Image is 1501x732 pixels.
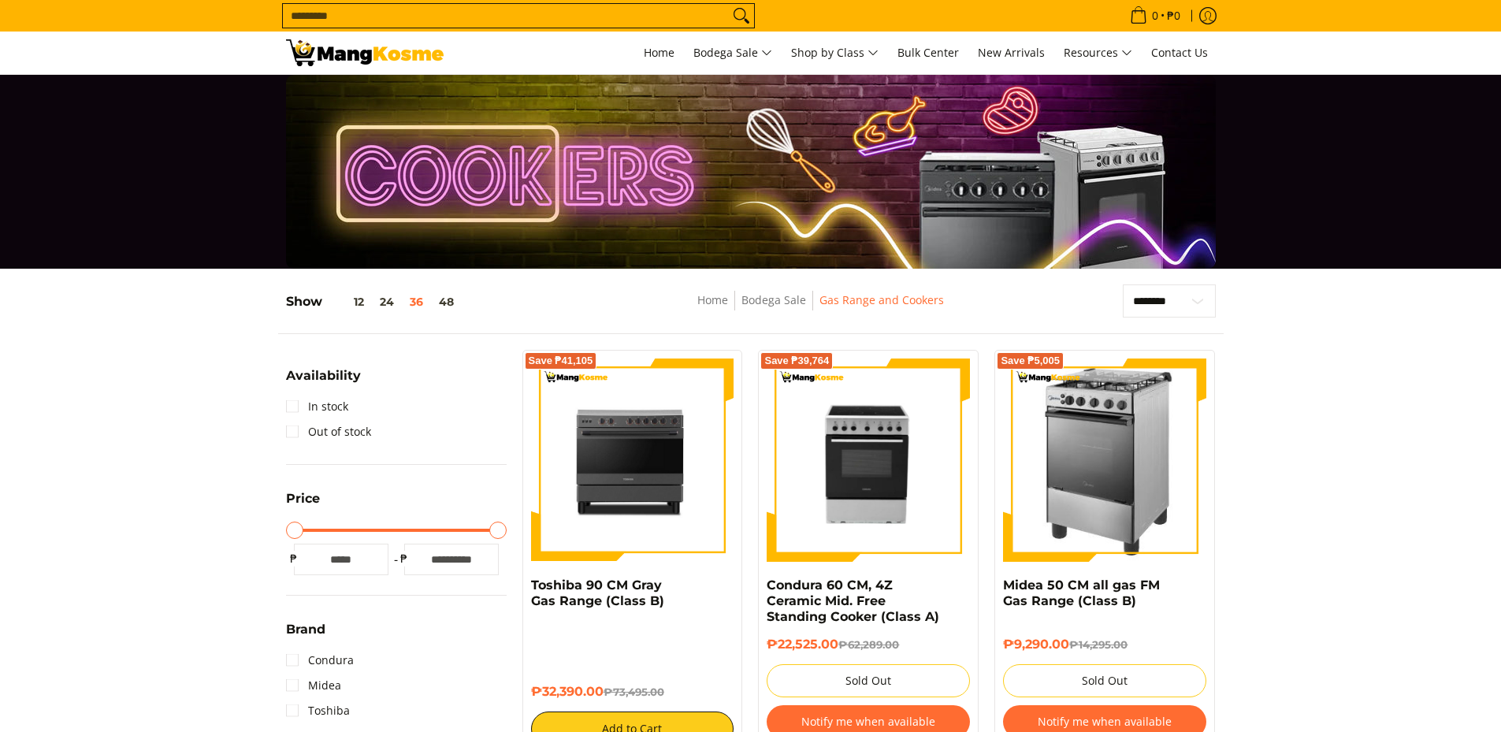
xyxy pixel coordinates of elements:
img: Gas Cookers &amp; Rangehood l Mang Kosme: Home Appliances Warehouse Sale [286,39,444,66]
button: Sold Out [767,664,970,697]
a: Toshiba 90 CM Gray Gas Range (Class B) [531,578,664,608]
button: Sold Out [1003,664,1206,697]
a: Condura 60 CM, 4Z Ceramic Mid. Free Standing Cooker (Class A) [767,578,939,624]
span: Brand [286,623,325,636]
span: Shop by Class [791,43,879,63]
a: Bulk Center [890,32,967,74]
span: Availability [286,370,361,382]
img: midea-50cm-4-burner-gas-range-silver-left-side-view-mang-kosme [1027,359,1183,562]
a: Condura [286,648,354,673]
nav: Main Menu [459,32,1216,74]
a: Midea [286,673,341,698]
span: • [1125,7,1185,24]
summary: Open [286,492,320,517]
button: 36 [402,295,431,308]
span: Resources [1064,43,1132,63]
a: Shop by Class [783,32,886,74]
a: Out of stock [286,419,371,444]
button: 12 [322,295,372,308]
span: Save ₱39,764 [764,356,829,366]
a: Gas Range and Cookers [819,292,944,307]
a: In stock [286,394,348,419]
span: Bulk Center [897,45,959,60]
span: New Arrivals [978,45,1045,60]
a: Toshiba [286,698,350,723]
h6: ₱32,390.00 [531,684,734,700]
span: 0 [1150,10,1161,21]
a: Home [636,32,682,74]
span: ₱ [396,551,412,567]
span: Bodega Sale [693,43,772,63]
span: Home [644,45,674,60]
button: 24 [372,295,402,308]
del: ₱73,495.00 [604,686,664,698]
nav: Breadcrumbs [585,291,1057,326]
img: toshiba-90-cm-5-burner-gas-range-gray-full-view-mang-kosme [531,359,734,561]
span: Price [286,492,320,505]
del: ₱62,289.00 [838,638,899,651]
a: Bodega Sale [741,292,806,307]
summary: Open [286,370,361,394]
h6: ₱9,290.00 [1003,637,1206,652]
a: Contact Us [1143,32,1216,74]
a: Resources [1056,32,1140,74]
button: 48 [431,295,462,308]
button: Search [729,4,754,28]
span: Save ₱5,005 [1001,356,1060,366]
a: New Arrivals [970,32,1053,74]
span: ₱0 [1165,10,1183,21]
h6: ₱22,525.00 [767,637,970,652]
a: Bodega Sale [685,32,780,74]
span: Save ₱41,105 [529,356,593,366]
span: Contact Us [1151,45,1208,60]
a: Home [697,292,728,307]
a: Midea 50 CM all gas FM Gas Range (Class B) [1003,578,1160,608]
h5: Show [286,294,462,310]
span: ₱ [286,551,302,567]
del: ₱14,295.00 [1069,638,1128,651]
summary: Open [286,623,325,648]
img: Condura 60 CM, 4Z Ceramic Mid. Free Standing Cooker (Class A) [767,359,970,562]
